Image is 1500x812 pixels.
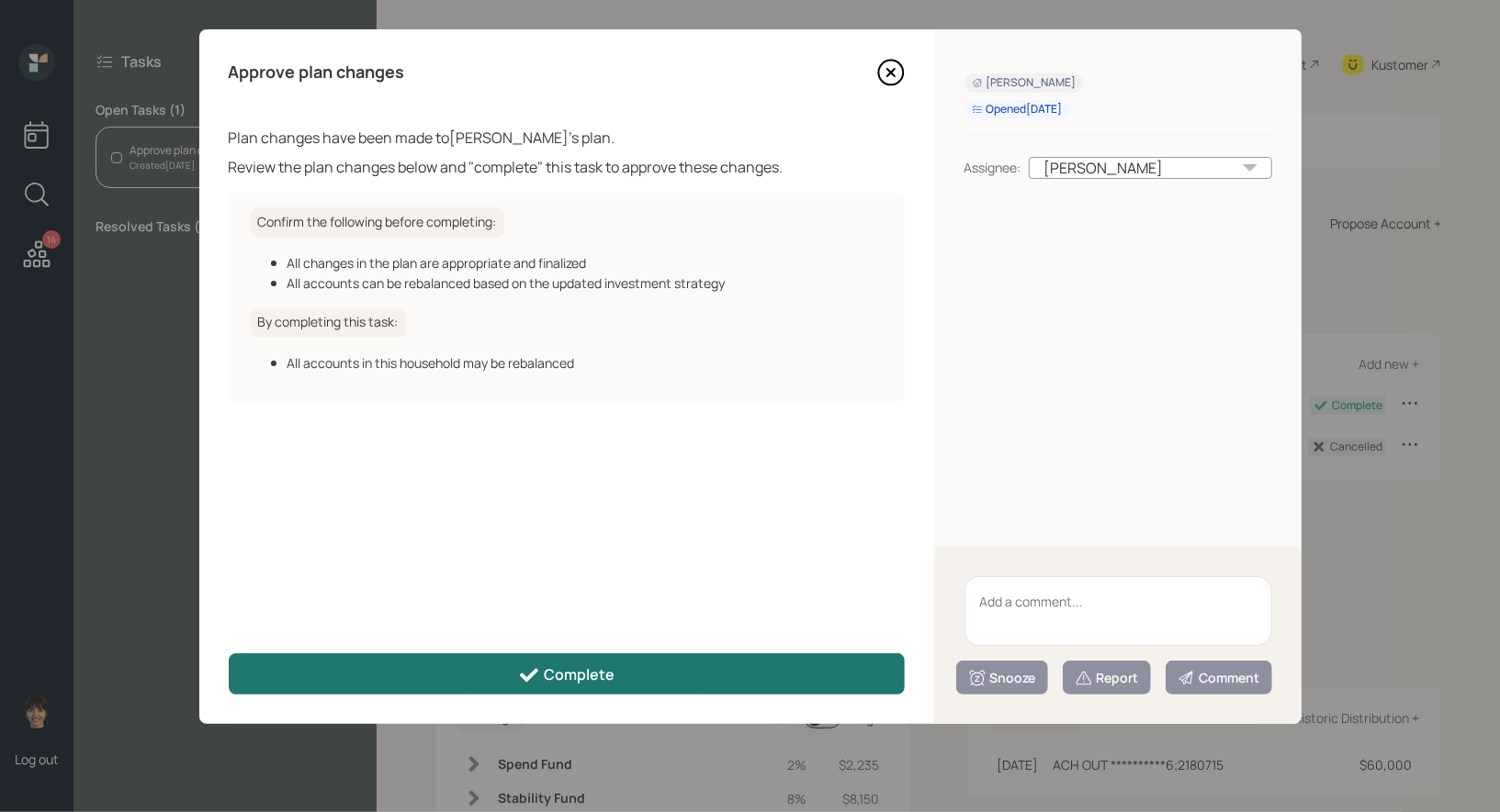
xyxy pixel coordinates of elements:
[1063,661,1151,695] button: Report
[518,664,615,686] div: Complete
[288,353,883,373] div: All accounts in this household may be rebalanced
[972,102,1063,117] div: Opened [DATE]
[288,273,883,293] div: All accounts can be rebalanced based on the updated investment strategy
[1166,661,1272,695] button: Comment
[229,156,905,178] div: Review the plan changes below and "complete" this task to approve these changes.
[972,75,1077,91] div: [PERSON_NAME]
[251,307,406,338] h6: By completing this task:
[1075,669,1139,687] div: Report
[1029,157,1272,179] div: [PERSON_NAME]
[229,653,905,695] button: Complete
[1178,669,1260,687] div: Comment
[956,661,1048,695] button: Snooze
[964,158,1021,177] div: Assignee:
[251,207,504,238] h6: Confirm the following before completing:
[229,62,405,83] h4: Approve plan changes
[968,669,1036,687] div: Snooze
[229,127,905,149] div: Plan changes have been made to [PERSON_NAME] 's plan.
[288,253,883,273] div: All changes in the plan are appropriate and finalized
